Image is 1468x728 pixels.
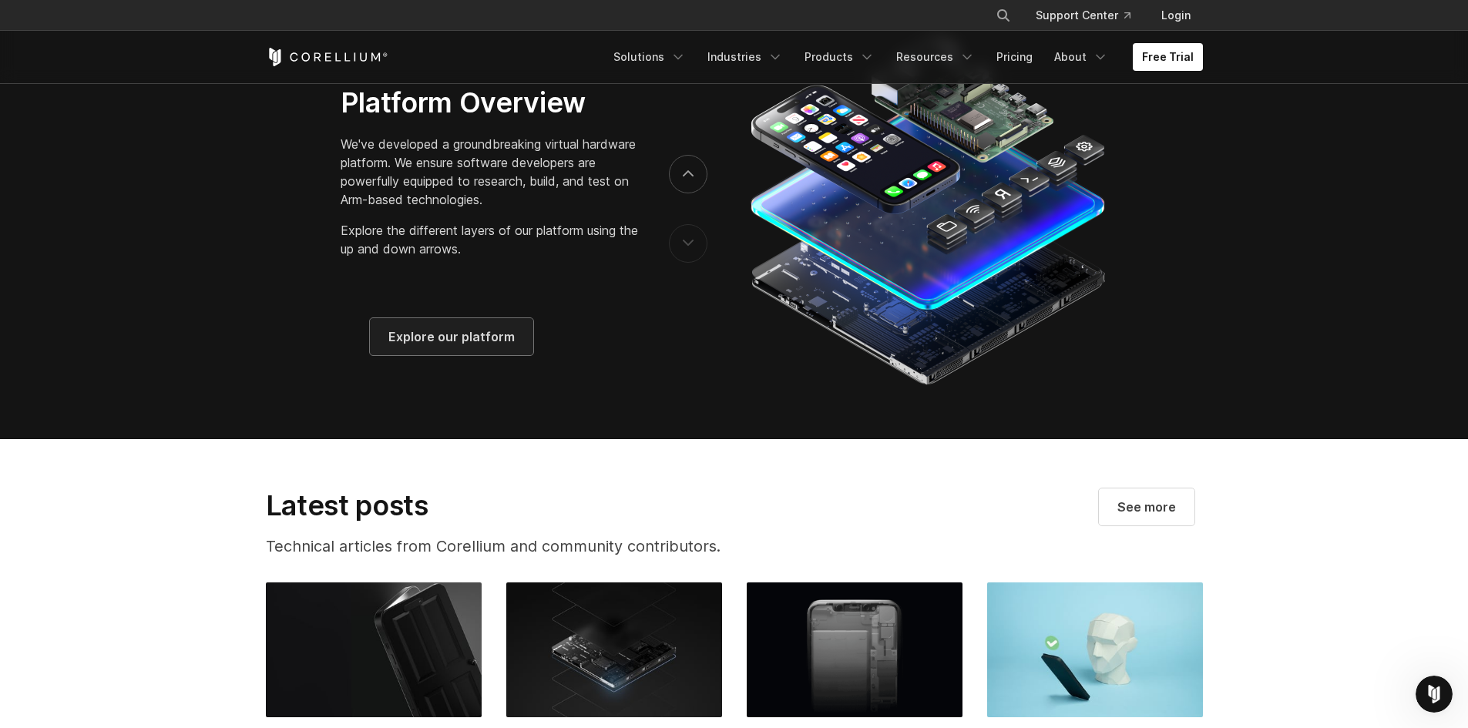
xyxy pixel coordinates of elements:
[341,86,638,119] h3: Platform Overview
[266,488,791,522] h2: Latest posts
[604,43,1203,71] div: Navigation Menu
[1149,2,1203,29] a: Login
[1117,498,1176,516] span: See more
[604,43,695,71] a: Solutions
[989,2,1017,29] button: Search
[370,318,533,355] a: Explore our platform
[341,135,638,209] p: We've developed a groundbreaking virtual hardware platform. We ensure software developers are pow...
[887,43,984,71] a: Resources
[977,2,1203,29] div: Navigation Menu
[266,582,482,716] img: Common Vulnerabilities and Exposures Examples in Mobile Application Testing
[1023,2,1143,29] a: Support Center
[506,582,722,716] img: Embedded Debugging with Arm DS IDE: Secure Tools & Techniques for App Developers
[987,43,1042,71] a: Pricing
[266,535,791,558] p: Technical articles from Corellium and community contributors.
[1416,676,1453,713] iframe: Intercom live chat
[341,221,638,258] p: Explore the different layers of our platform using the up and down arrows.
[987,582,1203,716] img: Complete Guide: The Ins and Outs of Automated Mobile Application Security Testing
[669,155,707,193] button: next
[1045,43,1117,71] a: About
[1133,43,1203,71] a: Free Trial
[698,43,792,71] a: Industries
[1099,488,1194,525] a: Visit our blog
[266,48,388,66] a: Corellium Home
[669,224,707,263] button: previous
[747,582,962,716] img: OWASP Mobile Security Testing: How Virtual Devices Catch What Top 10 Checks Miss
[795,43,884,71] a: Products
[388,327,515,346] span: Explore our platform
[743,28,1110,390] img: Corellium_Platform_RPI_Full_470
